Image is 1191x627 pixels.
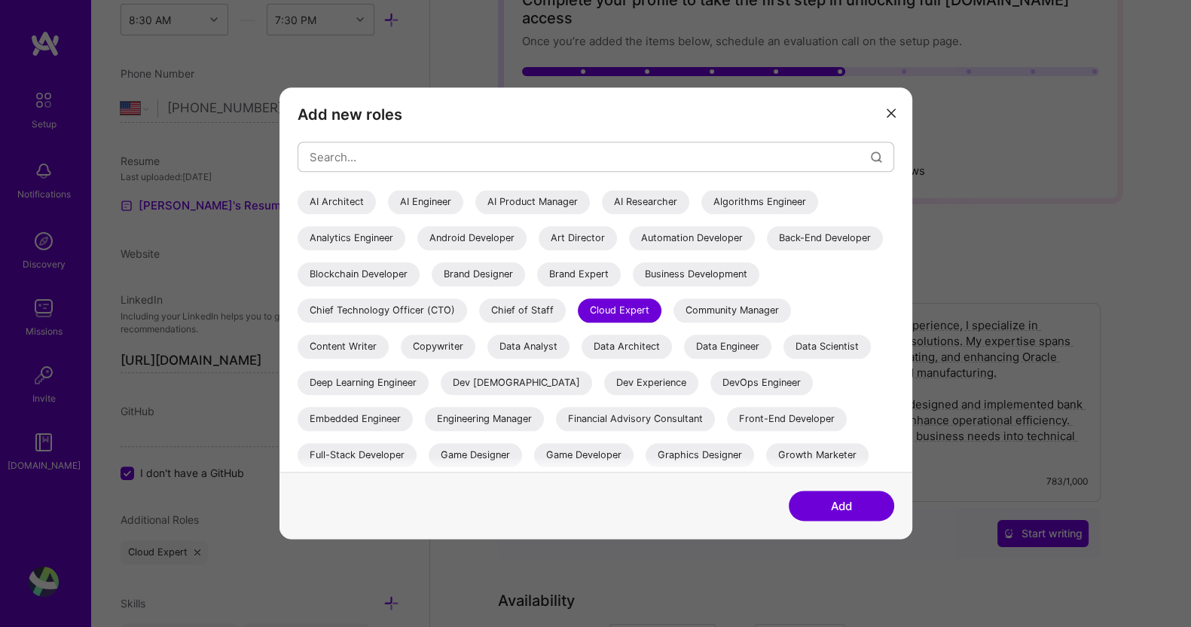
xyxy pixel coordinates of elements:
div: Full-Stack Developer [298,443,417,467]
div: AI Product Manager [475,190,590,214]
div: AI Engineer [388,190,463,214]
div: Automation Developer [629,226,755,250]
button: Add [789,491,894,521]
div: Blockchain Developer [298,262,420,286]
div: Game Developer [534,443,634,467]
div: Art Director [539,226,617,250]
div: Business Development [633,262,759,286]
div: AI Architect [298,190,376,214]
div: Data Architect [582,335,672,359]
div: Dev [DEMOGRAPHIC_DATA] [441,371,592,395]
div: Game Designer [429,443,522,467]
div: Content Writer [298,335,389,359]
div: Back-End Developer [767,226,883,250]
div: Brand Designer [432,262,525,286]
div: Android Developer [417,226,527,250]
div: Analytics Engineer [298,226,405,250]
div: Dev Experience [604,371,698,395]
div: Front-End Developer [727,407,847,431]
div: Growth Marketer [766,443,869,467]
div: Engineering Manager [425,407,544,431]
div: Graphics Designer [646,443,754,467]
div: Community Manager [673,298,791,323]
div: Chief of Staff [479,298,566,323]
div: Copywriter [401,335,475,359]
div: Algorithms Engineer [701,190,818,214]
i: icon Close [887,109,896,118]
i: icon Search [871,151,882,163]
div: Embedded Engineer [298,407,413,431]
div: Cloud Expert [578,298,661,323]
div: DevOps Engineer [710,371,813,395]
input: Search... [310,138,871,176]
div: AI Researcher [602,190,689,214]
h3: Add new roles [298,106,894,124]
div: Brand Expert [537,262,621,286]
div: Financial Advisory Consultant [556,407,715,431]
div: Chief Technology Officer (CTO) [298,298,467,323]
div: Data Analyst [487,335,570,359]
div: Data Engineer [684,335,771,359]
div: Data Scientist [783,335,871,359]
div: modal [279,87,912,539]
div: Deep Learning Engineer [298,371,429,395]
